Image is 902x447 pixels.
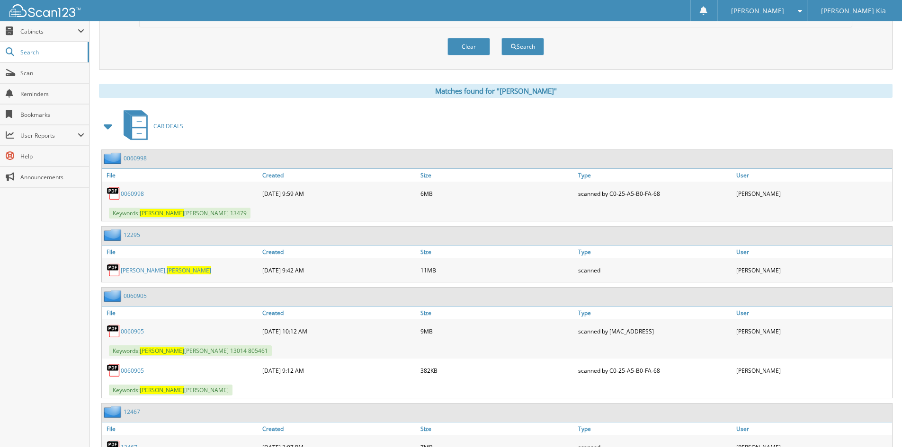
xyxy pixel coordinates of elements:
a: Size [418,245,576,258]
a: User [734,169,892,182]
span: Reminders [20,90,84,98]
div: [PERSON_NAME] [734,184,892,203]
a: Type [576,422,734,435]
div: scanned by [MAC_ADDRESS] [576,322,734,341]
span: Bookmarks [20,111,84,119]
img: folder2.png [104,406,124,418]
img: PDF.png [107,186,121,201]
span: Announcements [20,173,84,181]
a: File [102,169,260,182]
span: [PERSON_NAME] [731,8,784,14]
img: PDF.png [107,263,121,277]
a: 0060905 [124,292,147,300]
img: folder2.png [104,152,124,164]
a: 0060905 [121,367,144,375]
a: User [734,245,892,258]
span: CAR DEALS [153,122,183,130]
span: [PERSON_NAME] [140,386,184,394]
div: [PERSON_NAME] [734,361,892,380]
a: Size [418,422,576,435]
div: Matches found for "[PERSON_NAME]" [99,84,893,98]
span: Help [20,152,84,160]
a: Type [576,307,734,319]
a: User [734,307,892,319]
span: Keywords: [PERSON_NAME] 13014 805461 [109,345,272,356]
span: [PERSON_NAME] [140,347,184,355]
img: scan123-logo-white.svg [9,4,80,17]
div: scanned by C0-25-A5-B0-FA-68 [576,361,734,380]
button: Search [501,38,544,55]
a: File [102,245,260,258]
a: Created [260,169,418,182]
div: [DATE] 9:42 AM [260,261,418,280]
div: 6MB [418,184,576,203]
a: 0060998 [124,154,147,162]
a: Created [260,245,418,258]
a: File [102,307,260,319]
span: [PERSON_NAME] [140,209,184,217]
div: [PERSON_NAME] [734,322,892,341]
span: Keywords: [PERSON_NAME] [109,385,232,395]
div: [DATE] 9:12 AM [260,361,418,380]
div: [DATE] 9:59 AM [260,184,418,203]
a: 12295 [124,231,140,239]
span: Cabinets [20,27,78,35]
div: 9MB [418,322,576,341]
div: [DATE] 10:12 AM [260,322,418,341]
img: PDF.png [107,324,121,338]
div: [PERSON_NAME] [734,261,892,280]
div: scanned by C0-25-A5-B0-FA-68 [576,184,734,203]
a: [PERSON_NAME],[PERSON_NAME] [121,266,211,274]
img: folder2.png [104,290,124,302]
a: Type [576,245,734,258]
a: Created [260,422,418,435]
a: CAR DEALS [118,107,183,145]
a: 0060905 [121,327,144,335]
a: 0060998 [121,190,144,198]
div: scanned [576,261,734,280]
a: Size [418,307,576,319]
div: 382KB [418,361,576,380]
a: 12467 [124,408,140,416]
a: Created [260,307,418,319]
span: User Reports [20,131,78,140]
span: Scan [20,69,84,77]
span: [PERSON_NAME] [167,266,211,274]
button: Clear [447,38,490,55]
iframe: Chat Widget [855,402,902,447]
a: User [734,422,892,435]
a: File [102,422,260,435]
img: folder2.png [104,229,124,241]
span: [PERSON_NAME] Kia [821,8,886,14]
a: Type [576,169,734,182]
img: PDF.png [107,363,121,377]
span: Keywords: [PERSON_NAME] 13479 [109,208,250,219]
div: 11MB [418,261,576,280]
span: Search [20,48,83,56]
a: Size [418,169,576,182]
